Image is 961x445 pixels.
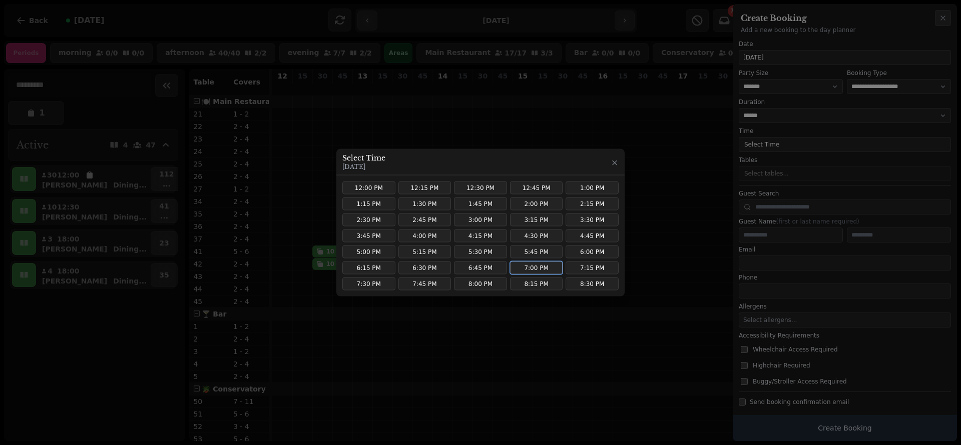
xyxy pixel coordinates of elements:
button: 8:30 PM [566,277,619,290]
button: 4:15 PM [454,229,507,242]
button: 6:45 PM [454,261,507,274]
button: 6:15 PM [342,261,395,274]
button: 2:30 PM [342,213,395,226]
button: 3:15 PM [510,213,563,226]
button: 5:30 PM [454,245,507,258]
button: 2:15 PM [566,197,619,210]
button: 1:00 PM [566,181,619,194]
button: 8:00 PM [454,277,507,290]
p: [DATE] [342,163,385,171]
button: 1:30 PM [398,197,451,210]
button: 5:00 PM [342,245,395,258]
button: 3:00 PM [454,213,507,226]
button: 12:15 PM [398,181,451,194]
button: 12:30 PM [454,181,507,194]
button: 5:15 PM [398,245,451,258]
button: 4:30 PM [510,229,563,242]
button: 12:00 PM [342,181,395,194]
button: 7:15 PM [566,261,619,274]
button: 1:15 PM [342,197,395,210]
button: 4:00 PM [398,229,451,242]
button: 8:15 PM [510,277,563,290]
button: 6:30 PM [398,261,451,274]
button: 7:30 PM [342,277,395,290]
button: 5:45 PM [510,245,563,258]
button: 4:45 PM [566,229,619,242]
button: 2:45 PM [398,213,451,226]
button: 1:45 PM [454,197,507,210]
h3: Select Time [342,153,385,163]
button: 7:00 PM [510,261,563,274]
button: 3:45 PM [342,229,395,242]
button: 2:00 PM [510,197,563,210]
button: 6:00 PM [566,245,619,258]
button: 7:45 PM [398,277,451,290]
button: 12:45 PM [510,181,563,194]
button: 3:30 PM [566,213,619,226]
